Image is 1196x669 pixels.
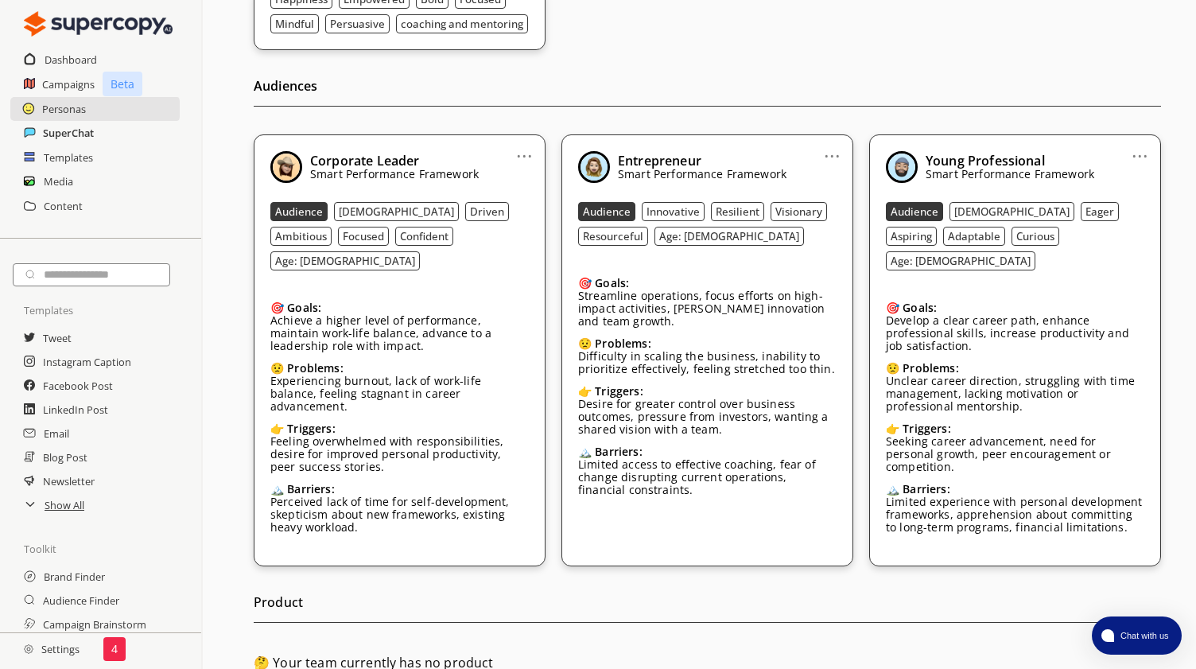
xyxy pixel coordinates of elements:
p: Experiencing burnout, lack of work-life balance, feeling stagnant in career advancement. [270,375,529,413]
button: Persuasive [325,14,390,33]
b: Driven [470,204,504,219]
b: Ambitious [275,229,327,243]
p: Desire for greater control over business outcomes, pressure from investors, wanting a shared visi... [578,398,837,436]
button: Adaptable [943,227,1005,246]
b: Audience [275,204,323,219]
button: Visionary [771,202,827,221]
button: Focused [338,227,389,246]
a: ... [516,143,533,156]
button: coaching and mentoring [396,14,528,33]
button: [DEMOGRAPHIC_DATA] [334,202,459,221]
b: Eager [1085,204,1114,219]
h2: Facebook Post [43,374,113,398]
a: Audience Finder [43,589,119,613]
button: Audience [578,202,635,221]
div: 🏔️ [886,483,1144,496]
a: Instagram Caption [43,350,131,374]
h2: Brand Finder [44,565,105,589]
a: Tweet [43,326,72,350]
b: Persuasive [330,17,385,31]
button: Age: [DEMOGRAPHIC_DATA] [270,251,420,270]
b: Goals: [903,300,937,315]
b: [DEMOGRAPHIC_DATA] [954,204,1070,219]
b: [DEMOGRAPHIC_DATA] [339,204,454,219]
b: Confident [400,229,448,243]
b: Curious [1016,229,1054,243]
b: Goals: [595,275,629,290]
button: Ambitious [270,227,332,246]
b: Resourceful [583,229,643,243]
b: Barriers: [287,481,334,496]
a: Campaign Brainstorm [43,613,146,636]
p: Smart Performance Framework [618,168,786,181]
p: Smart Performance Framework [926,168,1094,181]
p: Feeling overwhelmed with responsibilities, desire for improved personal productivity, peer succes... [270,435,529,473]
img: Close [270,151,302,183]
p: Beta [103,72,142,96]
b: Innovative [647,204,700,219]
p: Achieve a higher level of performance, maintain work-life balance, advance to a leadership role w... [270,314,529,352]
b: Barriers: [595,444,642,459]
b: Entrepreneur [618,152,701,169]
b: Audience [583,204,631,219]
b: Aspiring [891,229,932,243]
img: Close [578,151,610,183]
b: coaching and mentoring [401,17,523,31]
button: Audience [886,202,943,221]
p: Seeking career advancement, need for personal growth, peer encouragement or competition. [886,435,1144,473]
a: LinkedIn Post [43,398,108,422]
p: Smart Performance Framework [310,168,479,181]
p: Limited access to effective coaching, fear of change disrupting current operations, financial con... [578,458,837,496]
button: Confident [395,227,453,246]
h2: Email [44,422,69,445]
b: Corporate Leader [310,152,419,169]
a: Campaigns [42,72,95,96]
p: Difficulty in scaling the business, inability to prioritize effectively, feeling stretched too thin. [578,350,837,375]
div: 🎯 [270,301,529,314]
b: Barriers: [903,481,949,496]
button: Curious [1012,227,1059,246]
button: Mindful [270,14,319,33]
a: Newsletter [43,469,95,493]
b: Audience [891,204,938,219]
b: Adaptable [948,229,1000,243]
div: 🏔️ [270,483,529,496]
img: Close [886,151,918,183]
img: Close [24,8,173,40]
div: 🎯 [578,277,837,290]
a: Media [44,169,73,193]
div: 😟 [270,362,529,375]
h2: Product [254,590,1161,623]
b: Age: [DEMOGRAPHIC_DATA] [659,229,799,243]
p: Limited experience with personal development frameworks, apprehension about committing to long-te... [886,496,1144,534]
div: 👉 [886,422,1144,435]
a: SuperChat [43,121,94,145]
p: 4 [111,643,118,655]
h2: Templates [44,146,93,169]
div: 😟 [578,337,837,350]
b: Triggers: [595,383,643,399]
div: 👉 [270,422,529,435]
b: Triggers: [287,421,335,436]
h2: Audiences [254,74,1161,107]
h2: Show All [45,493,84,517]
a: Content [44,194,83,218]
a: Blog Post [43,445,87,469]
b: Goals: [287,300,321,315]
button: Age: [DEMOGRAPHIC_DATA] [886,251,1035,270]
button: [DEMOGRAPHIC_DATA] [949,202,1074,221]
b: Problems: [287,360,343,375]
a: Dashboard [45,48,97,72]
b: Resilient [716,204,759,219]
a: Personas [42,97,86,121]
